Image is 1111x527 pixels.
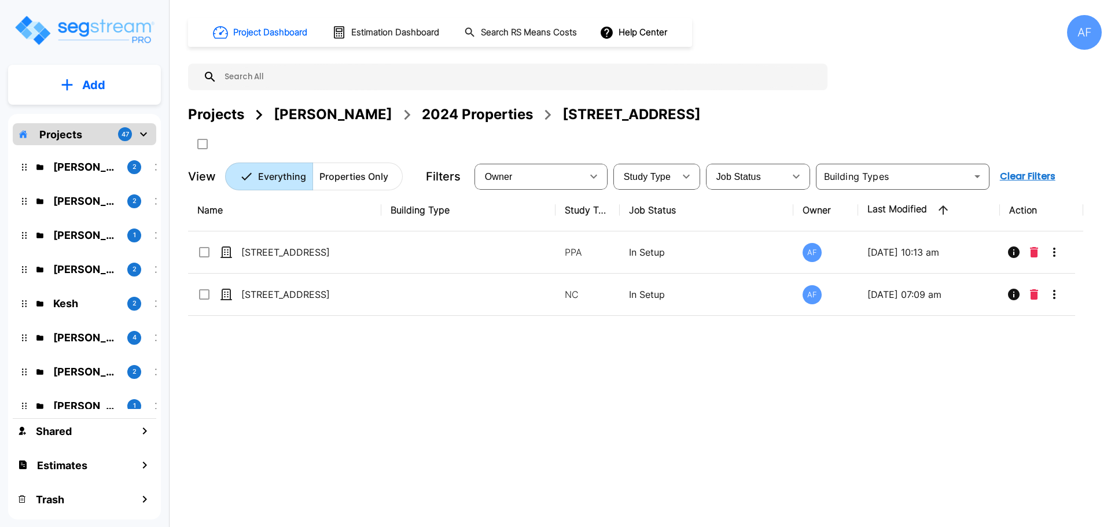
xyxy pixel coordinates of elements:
[616,160,675,193] div: Select
[53,227,118,243] p: Isaak Markovitz
[241,288,357,301] p: [STREET_ADDRESS]
[191,132,214,156] button: SelectAll
[133,367,137,377] p: 2
[13,14,155,47] img: Logo
[1043,241,1066,264] button: More-Options
[565,245,610,259] p: PPA
[188,104,244,125] div: Projects
[803,243,822,262] div: AF
[133,298,137,308] p: 2
[53,296,118,311] p: Kesh
[1025,283,1043,306] button: Delete
[1025,241,1043,264] button: Delete
[53,364,118,379] p: Chuny Herzka
[36,492,64,507] h1: Trash
[208,20,314,45] button: Project Dashboard
[188,168,216,185] p: View
[82,76,105,94] p: Add
[1002,283,1025,306] button: Info
[708,160,785,193] div: Select
[233,26,307,39] h1: Project Dashboard
[274,104,392,125] div: [PERSON_NAME]
[225,163,403,190] div: Platform
[629,288,785,301] p: In Setup
[565,288,610,301] p: NC
[1067,15,1102,50] div: AF
[819,168,967,185] input: Building Types
[1002,241,1025,264] button: Info
[217,64,822,90] input: Search All
[422,104,533,125] div: 2024 Properties
[620,189,794,231] th: Job Status
[793,189,858,231] th: Owner
[53,330,118,345] p: Josh Strum
[188,189,381,231] th: Name
[241,245,357,259] p: [STREET_ADDRESS]
[562,104,701,125] div: [STREET_ADDRESS]
[624,172,671,182] span: Study Type
[39,127,82,142] p: Projects
[867,245,991,259] p: [DATE] 10:13 am
[53,398,118,414] p: Michael Heinemann
[258,169,306,183] p: Everything
[133,196,137,206] p: 2
[481,26,577,39] h1: Search RS Means Costs
[122,130,129,139] p: 47
[328,20,446,45] button: Estimation Dashboard
[37,458,87,473] h1: Estimates
[133,230,136,240] p: 1
[597,21,672,43] button: Help Center
[1043,283,1066,306] button: More-Options
[53,193,118,209] p: Barry Donath
[555,189,620,231] th: Study Type
[319,169,388,183] p: Properties Only
[803,285,822,304] div: AF
[351,26,439,39] h1: Estimation Dashboard
[969,168,985,185] button: Open
[53,261,118,277] p: Ari Eisenman
[53,159,118,175] p: Jay Hershowitz
[312,163,403,190] button: Properties Only
[225,163,313,190] button: Everything
[133,401,136,411] p: 1
[858,189,1000,231] th: Last Modified
[1000,189,1084,231] th: Action
[459,21,583,44] button: Search RS Means Costs
[8,68,161,102] button: Add
[133,333,137,342] p: 4
[629,245,785,259] p: In Setup
[485,172,513,182] span: Owner
[716,172,761,182] span: Job Status
[477,160,582,193] div: Select
[995,165,1060,188] button: Clear Filters
[867,288,991,301] p: [DATE] 07:09 am
[133,162,137,172] p: 2
[381,189,555,231] th: Building Type
[426,168,461,185] p: Filters
[36,423,72,439] h1: Shared
[133,264,137,274] p: 2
